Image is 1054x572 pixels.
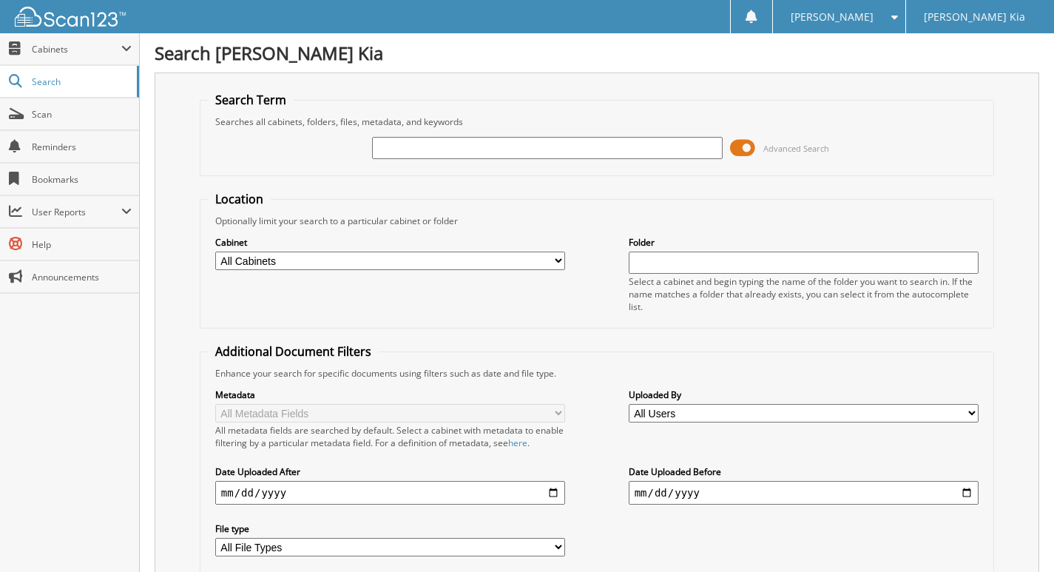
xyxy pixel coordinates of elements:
span: Bookmarks [32,173,132,186]
legend: Additional Document Filters [208,343,379,360]
span: Help [32,238,132,251]
div: Searches all cabinets, folders, files, metadata, and keywords [208,115,986,128]
div: All metadata fields are searched by default. Select a cabinet with metadata to enable filtering b... [215,424,566,449]
h1: Search [PERSON_NAME] Kia [155,41,1039,65]
span: Reminders [32,141,132,153]
span: Search [32,75,129,88]
span: Cabinets [32,43,121,55]
span: Advanced Search [763,143,829,154]
div: Select a cabinet and begin typing the name of the folder you want to search in. If the name match... [629,275,979,313]
span: User Reports [32,206,121,218]
div: Enhance your search for specific documents using filters such as date and file type. [208,367,986,380]
label: Date Uploaded Before [629,465,979,478]
label: Date Uploaded After [215,465,566,478]
span: [PERSON_NAME] Kia [924,13,1025,21]
div: Optionally limit your search to a particular cabinet or folder [208,215,986,227]
span: [PERSON_NAME] [791,13,874,21]
img: scan123-logo-white.svg [15,7,126,27]
legend: Search Term [208,92,294,108]
label: File type [215,522,566,535]
label: Metadata [215,388,566,401]
label: Folder [629,236,979,249]
label: Uploaded By [629,388,979,401]
label: Cabinet [215,236,566,249]
input: end [629,481,979,505]
input: start [215,481,566,505]
span: Announcements [32,271,132,283]
a: here [508,437,527,449]
span: Scan [32,108,132,121]
legend: Location [208,191,271,207]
